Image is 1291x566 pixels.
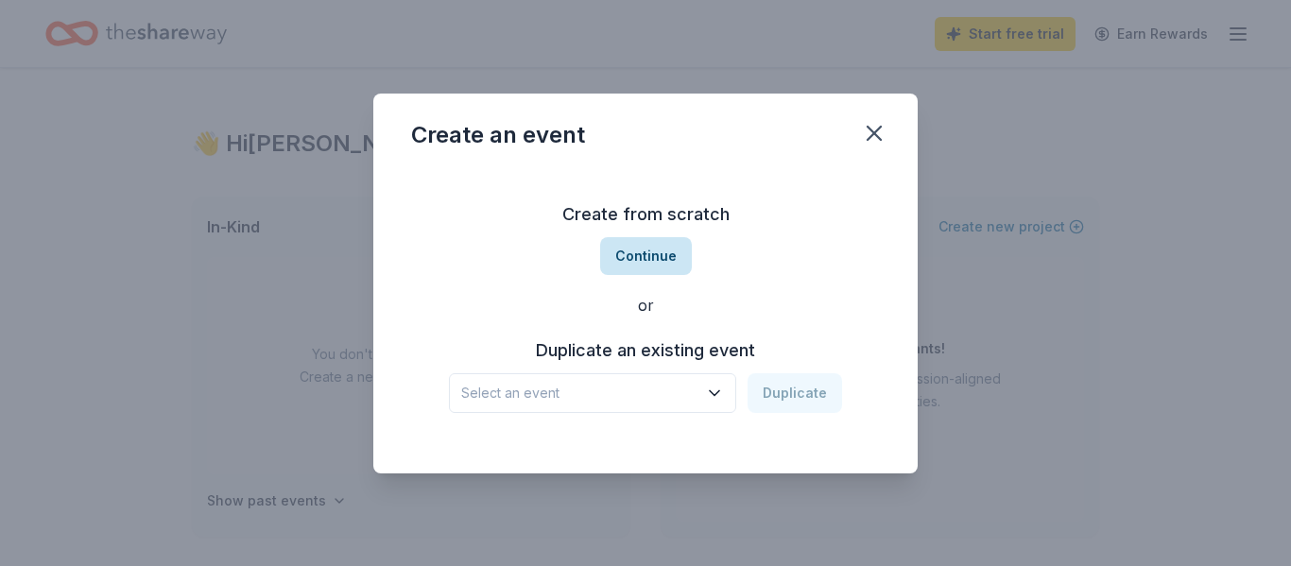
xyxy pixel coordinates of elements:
div: or [411,294,880,317]
span: Select an event [461,382,697,404]
button: Continue [600,237,692,275]
h3: Duplicate an existing event [449,335,842,366]
h3: Create from scratch [411,199,880,230]
div: Create an event [411,120,585,150]
button: Select an event [449,373,736,413]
